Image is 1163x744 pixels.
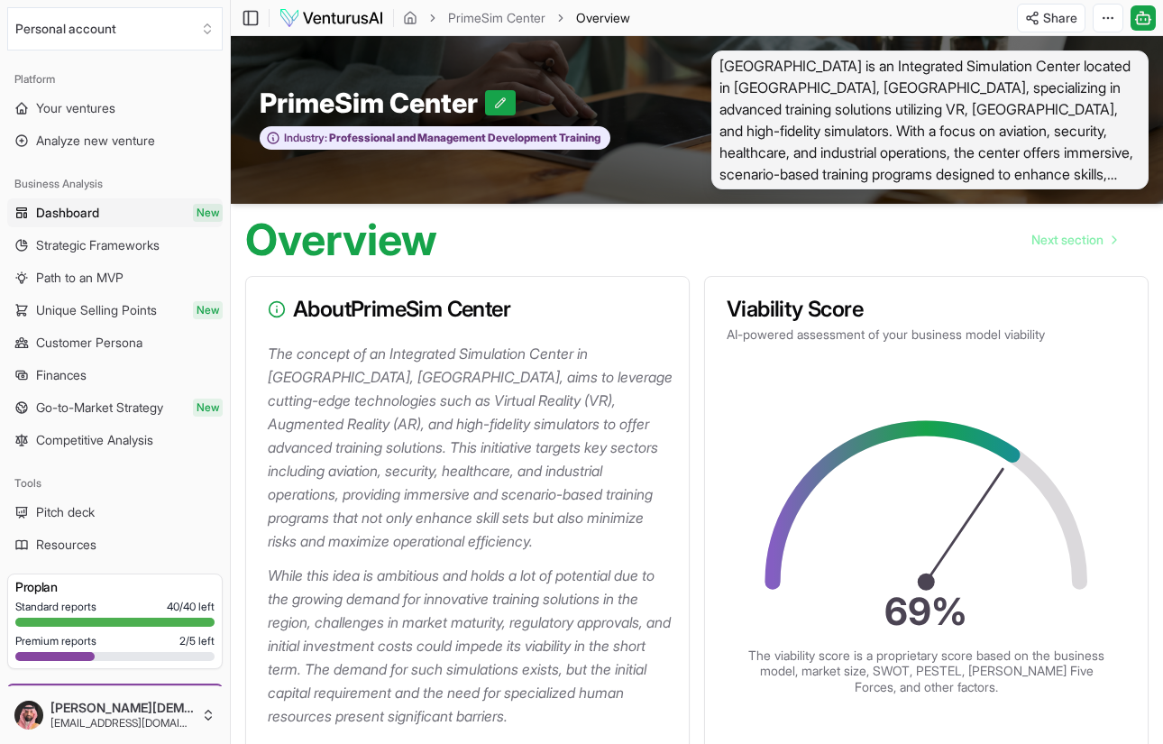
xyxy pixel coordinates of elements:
[36,132,155,150] span: Analyze new venture
[7,393,223,422] a: Go-to-Market StrategyNew
[50,716,194,730] span: [EMAIL_ADDRESS][DOMAIN_NAME]
[7,94,223,123] a: Your ventures
[36,236,160,254] span: Strategic Frameworks
[36,503,95,521] span: Pitch deck
[7,328,223,357] a: Customer Persona
[167,600,215,614] span: 40 / 40 left
[15,600,96,614] span: Standard reports
[7,263,223,292] a: Path to an MVP
[1017,222,1131,258] nav: pagination
[746,648,1107,695] p: The viability score is a proprietary score based on the business model, market size, SWOT, PESTEL...
[7,170,223,198] div: Business Analysis
[193,399,223,417] span: New
[7,469,223,498] div: Tools
[1043,9,1077,27] span: Share
[284,131,327,145] span: Industry:
[403,9,630,27] nav: breadcrumb
[36,399,163,417] span: Go-to-Market Strategy
[193,301,223,319] span: New
[7,530,223,559] a: Resources
[576,9,630,27] span: Overview
[7,361,223,390] a: Finances
[36,301,157,319] span: Unique Selling Points
[268,564,674,728] p: While this idea is ambitious and holds a lot of potential due to the growing demand for innovativ...
[36,269,124,287] span: Path to an MVP
[1017,4,1085,32] button: Share
[7,231,223,260] a: Strategic Frameworks
[193,204,223,222] span: New
[36,536,96,554] span: Resources
[7,693,223,737] button: [PERSON_NAME][DEMOGRAPHIC_DATA][EMAIL_ADDRESS][DOMAIN_NAME]
[7,296,223,325] a: Unique Selling PointsNew
[711,51,1149,189] span: [GEOGRAPHIC_DATA] is an Integrated Simulation Center located in [GEOGRAPHIC_DATA], [GEOGRAPHIC_DA...
[885,588,968,633] text: 69 %
[36,204,99,222] span: Dashboard
[50,700,194,716] span: [PERSON_NAME][DEMOGRAPHIC_DATA]
[7,426,223,455] a: Competitive Analysis
[727,326,1126,344] p: AI-powered assessment of your business model viability
[36,334,142,352] span: Customer Persona
[36,366,87,384] span: Finances
[7,65,223,94] div: Platform
[15,634,96,648] span: Premium reports
[727,299,1126,320] h3: Viability Score
[327,131,600,145] span: Professional and Management Development Training
[260,126,610,151] button: Industry:Professional and Management Development Training
[7,198,223,227] a: DashboardNew
[7,498,223,527] a: Pitch deck
[7,7,223,51] button: Select an organization
[9,685,221,714] a: CommunityNew
[1017,222,1131,258] a: Go to next page
[448,9,545,27] a: PrimeSim Center
[36,431,153,449] span: Competitive Analysis
[268,299,667,320] h3: About PrimeSim Center
[279,7,384,29] img: logo
[179,634,215,648] span: 2 / 5 left
[7,126,223,155] a: Analyze new venture
[1031,231,1103,249] span: Next section
[245,218,437,262] h1: Overview
[14,701,43,730] img: ACg8ocLwqaeAbP2OU-ZTBJvS6u3CwpL6Q909rAwwhsNI8ltiS5SkTyU=s96-c
[36,99,115,117] span: Your ventures
[268,342,674,553] p: The concept of an Integrated Simulation Center in [GEOGRAPHIC_DATA], [GEOGRAPHIC_DATA], aims to l...
[260,87,485,119] span: PrimeSim Center
[15,578,215,596] h3: Pro plan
